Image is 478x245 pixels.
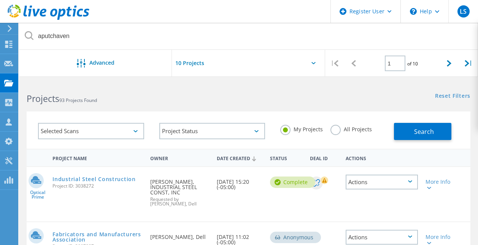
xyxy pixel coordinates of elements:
div: More Info [426,179,453,190]
a: Industrial Steel Construction [52,177,135,182]
div: [DATE] 15:20 (-05:00) [213,167,266,197]
button: Search [394,123,451,140]
div: Status [266,151,306,165]
div: Actions [346,175,418,189]
div: Owner [146,151,213,165]
div: Date Created [213,151,266,165]
a: Reset Filters [435,93,470,100]
div: Complete [270,177,315,188]
span: LS [460,8,467,14]
div: Anonymous [270,232,321,243]
label: All Projects [330,125,372,132]
span: Requested by [PERSON_NAME], Dell [150,197,209,206]
div: Project Status [159,123,265,139]
div: | [459,50,478,77]
span: 93 Projects Found [59,97,97,103]
div: Deal Id [306,151,341,165]
span: Optical Prime [27,190,49,199]
div: Project Name [49,151,146,165]
div: [PERSON_NAME], INDUSTRIAL STEEL CONST, INC [146,167,213,214]
a: Live Optics Dashboard [8,16,89,21]
div: More Info [426,234,453,245]
div: Actions [342,151,422,165]
div: Selected Scans [38,123,144,139]
svg: \n [410,8,417,15]
span: of 10 [407,60,418,67]
span: Search [414,127,434,136]
span: Advanced [89,60,114,65]
b: Projects [27,92,59,105]
label: My Projects [280,125,323,132]
span: Project ID: 3038272 [52,184,143,188]
a: Fabricators and Manufacturers Association [52,232,143,242]
div: Actions [346,230,418,245]
div: | [325,50,344,77]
